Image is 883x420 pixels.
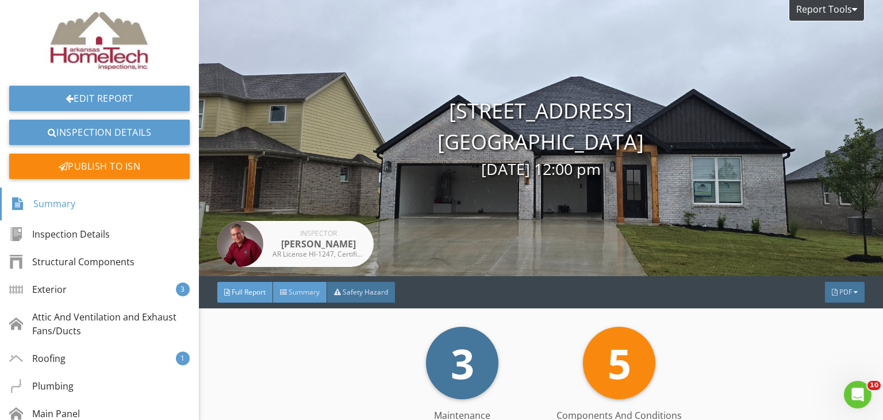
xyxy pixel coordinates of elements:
a: Inspector [PERSON_NAME] AR License HI-1247, Certified ASHI Inspector 243448 [217,221,374,267]
span: 10 [867,381,881,390]
div: 1 [176,352,190,365]
div: Plumbing [9,379,74,393]
div: AR License HI-1247, Certified ASHI Inspector 243448 [272,251,364,258]
div: Inspection Details [9,227,110,241]
span: Safety Hazard [343,287,388,297]
a: Inspection Details [9,120,190,145]
div: Attic And Ventilation and Exhaust Fans/Ducts [9,310,190,338]
img: mswain001.jpg [217,221,263,267]
span: Summary [289,287,320,297]
div: 3 [176,282,190,296]
div: [DATE] 12:00 pm [199,158,883,181]
div: [STREET_ADDRESS] [GEOGRAPHIC_DATA] [199,96,883,181]
div: Exterior [9,282,67,296]
a: Edit Report [9,86,190,111]
img: Logo_with_White_Background.jpg [44,9,155,72]
iframe: Intercom live chat [844,381,872,408]
span: Full Report [232,287,266,297]
span: PDF [839,287,852,297]
span: 5 [608,335,631,391]
div: Publish to ISN [9,154,190,179]
div: [PERSON_NAME] [272,237,364,251]
span: 3 [451,335,474,391]
div: Roofing [9,352,66,365]
div: Summary [11,194,75,214]
div: Inspector [272,230,364,237]
div: Structural Components [9,255,135,269]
